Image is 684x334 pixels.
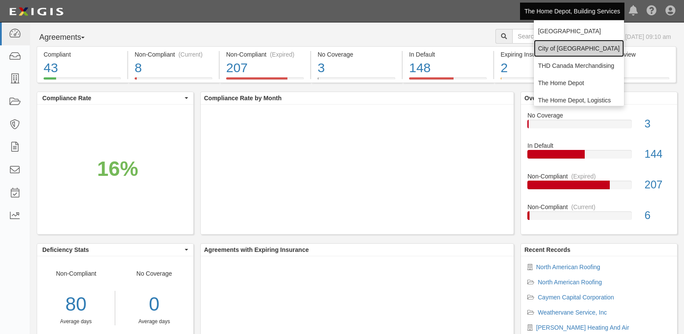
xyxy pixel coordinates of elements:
a: Non-Compliant(Expired)207 [527,172,671,203]
div: 80 [37,291,115,318]
div: No Coverage [318,50,395,59]
a: [PERSON_NAME] Heating And Air [536,324,629,331]
i: Help Center - Complianz [646,6,657,16]
a: Weathervane Service, Inc [538,309,607,316]
a: Non-Compliant(Current)6 [527,203,671,227]
span: Compliance Rate [42,94,183,102]
div: 2 [501,59,578,77]
div: 6 [638,208,677,223]
div: In Default [409,50,487,59]
b: Compliance Rate by Month [204,95,282,102]
div: 0 [122,291,187,318]
a: [GEOGRAPHIC_DATA] [534,22,624,40]
a: Caymen Capital Corporation [538,294,614,301]
img: logo-5460c22ac91f19d4615b14bd174203de0afe785f0fc80cf4dbbc73dc1793850b.png [6,4,66,19]
a: The Home Depot [534,74,624,92]
a: North American Roofing [536,264,600,270]
a: City of [GEOGRAPHIC_DATA] [534,40,624,57]
div: Non-Compliant (Expired) [226,50,304,59]
a: North American Roofing [538,279,602,286]
div: Compliant [44,50,121,59]
div: Pending Review [592,50,669,59]
div: Non-Compliant [521,172,677,181]
a: THD Canada Merchandising [534,57,624,74]
a: Non-Compliant(Expired)207 [220,77,310,84]
a: In Default144 [527,141,671,172]
a: Non-Compliant(Current)8 [128,77,219,84]
div: Average days [122,318,187,325]
div: (Expired) [571,172,596,181]
input: Search Agreements [512,29,603,44]
div: Average days [37,318,115,325]
div: 3 [638,116,677,132]
div: (Current) [571,203,596,211]
button: Agreements [37,29,101,46]
div: 43 [44,59,121,77]
div: (Expired) [270,50,294,59]
button: Deficiency Stats [37,244,193,256]
a: Expiring Insurance2 [494,77,585,84]
div: 144 [638,146,677,162]
div: 207 [226,59,304,77]
div: In Default [521,141,677,150]
a: Pending Review0 [586,77,676,84]
div: 3 [318,59,395,77]
div: 8 [135,59,212,77]
div: 207 [638,177,677,193]
div: As of [DATE] 09:10 am [610,32,671,41]
a: The Home Depot, Logistics [534,92,624,109]
span: Deficiency Stats [42,245,183,254]
div: (Current) [178,50,202,59]
b: Over 90 days Deficient [524,95,589,102]
a: No Coverage3 [311,77,402,84]
div: No Coverage [521,111,677,120]
div: 148 [409,59,487,77]
b: Agreements with Expiring Insurance [204,246,309,253]
a: The Home Depot, Building Services [520,3,624,20]
div: Non-Compliant [521,203,677,211]
b: Recent Records [524,246,571,253]
a: In Default148 [403,77,493,84]
a: Compliant43 [37,77,127,84]
div: 0 [592,59,669,77]
div: Non-Compliant (Current) [135,50,212,59]
button: Compliance Rate [37,92,193,104]
div: Expiring Insurance [501,50,578,59]
a: No Coverage3 [527,111,671,142]
div: 16% [97,154,138,184]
